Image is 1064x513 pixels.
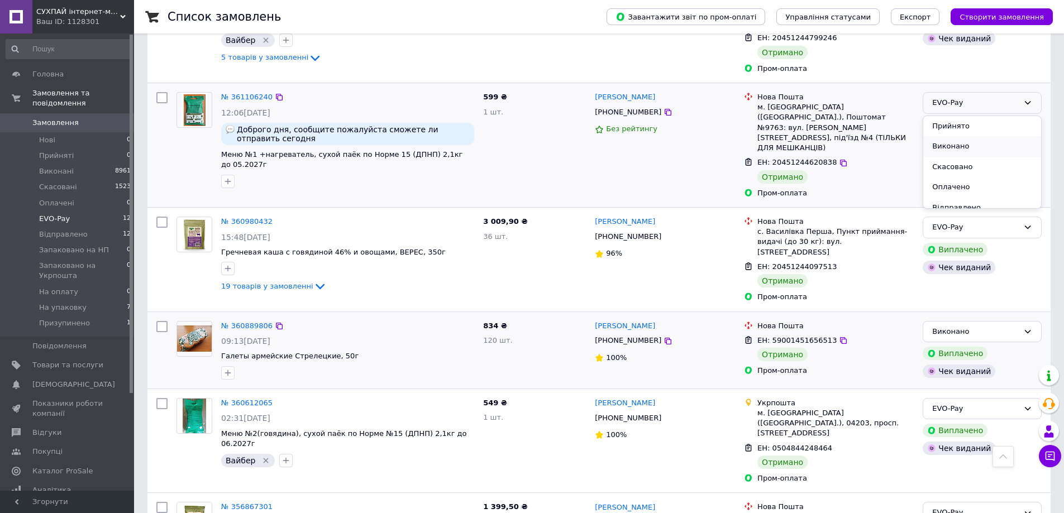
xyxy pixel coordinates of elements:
svg: Видалити мітку [261,456,270,465]
span: ЕН: 59001451656513 [757,336,837,344]
button: Завантажити звіт по пром-оплаті [607,8,765,25]
span: Завантажити звіт по пром-оплаті [616,12,756,22]
span: Замовлення та повідомлення [32,88,134,108]
span: ЕН: 20451244799246 [757,33,837,42]
div: Виконано [932,326,1019,338]
a: 19 товарів у замовленні [221,282,327,290]
span: Повідомлення [32,341,87,351]
a: № 361106240 [221,93,273,101]
div: Пром-оплата [757,366,914,376]
span: Аналітика [32,485,71,495]
span: 7 [127,303,131,313]
span: [PHONE_NUMBER] [595,414,661,422]
div: Чек виданий [923,32,995,45]
input: Пошук [6,39,132,59]
span: Експорт [900,13,931,21]
span: Покупці [32,447,63,457]
span: 12 [123,214,131,224]
div: EVO-Pay [932,403,1019,415]
span: 15:48[DATE] [221,233,270,242]
div: Отримано [757,46,808,59]
a: Меню №2(говядина), сухой паёк по Норме №15 (ДПНП) 2,1кг до 06.2027г [221,429,467,448]
img: Фото товару [177,325,212,352]
li: Виконано [923,136,1041,157]
a: [PERSON_NAME] [595,321,655,332]
div: Отримано [757,348,808,361]
button: Створити замовлення [951,8,1053,25]
span: ЕН: 20451244620838 [757,158,837,166]
div: Чек виданий [923,365,995,378]
h1: Список замовлень [168,10,281,23]
span: 36 шт. [483,232,508,241]
span: Товари та послуги [32,360,103,370]
div: м. [GEOGRAPHIC_DATA] ([GEOGRAPHIC_DATA].), 04203, просп. [STREET_ADDRESS] [757,408,914,439]
div: Отримано [757,456,808,469]
span: [DEMOGRAPHIC_DATA] [32,380,115,390]
a: [PERSON_NAME] [595,92,655,103]
span: Вайбер [226,456,255,465]
button: Чат з покупцем [1039,445,1061,467]
span: 100% [606,430,627,439]
span: Доброго дня, сообщите пожалуйста сможете ли отправить сегодня [237,125,470,143]
span: 100% [606,353,627,362]
div: Нова Пошта [757,92,914,102]
li: Оплачено [923,177,1041,198]
div: Пром-оплата [757,473,914,483]
a: № 360889806 [221,322,273,330]
a: № 360980432 [221,217,273,226]
div: EVO-Pay [932,222,1019,233]
span: 19 товарів у замовленні [221,282,313,290]
a: [PERSON_NAME] [595,217,655,227]
a: Фото товару [176,398,212,434]
span: 1 шт. [483,108,503,116]
span: ЕН: 20451244097513 [757,262,837,271]
span: Замовлення [32,118,79,128]
div: Нова Пошта [757,502,914,512]
button: Управління статусами [776,8,880,25]
span: 0 [127,151,131,161]
span: 96% [606,249,622,257]
div: Чек виданий [923,442,995,455]
img: Фото товару [181,217,208,252]
span: Запаковано на Укрпошта [39,261,127,281]
span: EVO-Pay [39,214,70,224]
span: 3 009,90 ₴ [483,217,527,226]
span: Скасовані [39,182,77,192]
span: Прийняті [39,151,74,161]
img: Фото товару [183,399,206,433]
div: Нова Пошта [757,217,914,227]
div: Чек виданий [923,261,995,274]
a: [PERSON_NAME] [595,502,655,513]
span: [PHONE_NUMBER] [595,336,661,344]
span: 1 399,50 ₴ [483,502,527,511]
div: Укрпошта [757,398,914,408]
span: 120 шт. [483,336,513,344]
a: Створити замовлення [939,12,1053,21]
span: 5 товарів у замовленні [221,54,308,62]
a: Фото товару [176,92,212,128]
div: EVO-Pay [932,97,1019,109]
span: Відгуки [32,428,61,438]
span: На оплату [39,287,78,297]
a: [PERSON_NAME] [595,398,655,409]
span: 0 [127,261,131,281]
span: 0 [127,245,131,255]
div: Отримано [757,274,808,287]
span: [PHONE_NUMBER] [595,232,661,241]
span: Призупинено [39,318,90,328]
li: Прийнято [923,116,1041,137]
a: Меню №1 +нагреватель, сухой паёк по Норме 15 (ДПНП) 2,1кг до 05.2027г [221,150,462,169]
a: Галеты армейские Стрелецкие, 50г [221,352,359,360]
a: Гречневая каша с говядиной 46% и овощами, ВЕРЕС, 350г [221,248,446,256]
span: 0 [127,287,131,297]
span: 12 [123,229,131,239]
span: 599 ₴ [483,93,507,101]
span: 8961 [115,166,131,176]
span: 09:13[DATE] [221,337,270,346]
div: Пром-оплата [757,292,914,302]
li: Скасовано [923,157,1041,178]
img: :speech_balloon: [226,125,235,134]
